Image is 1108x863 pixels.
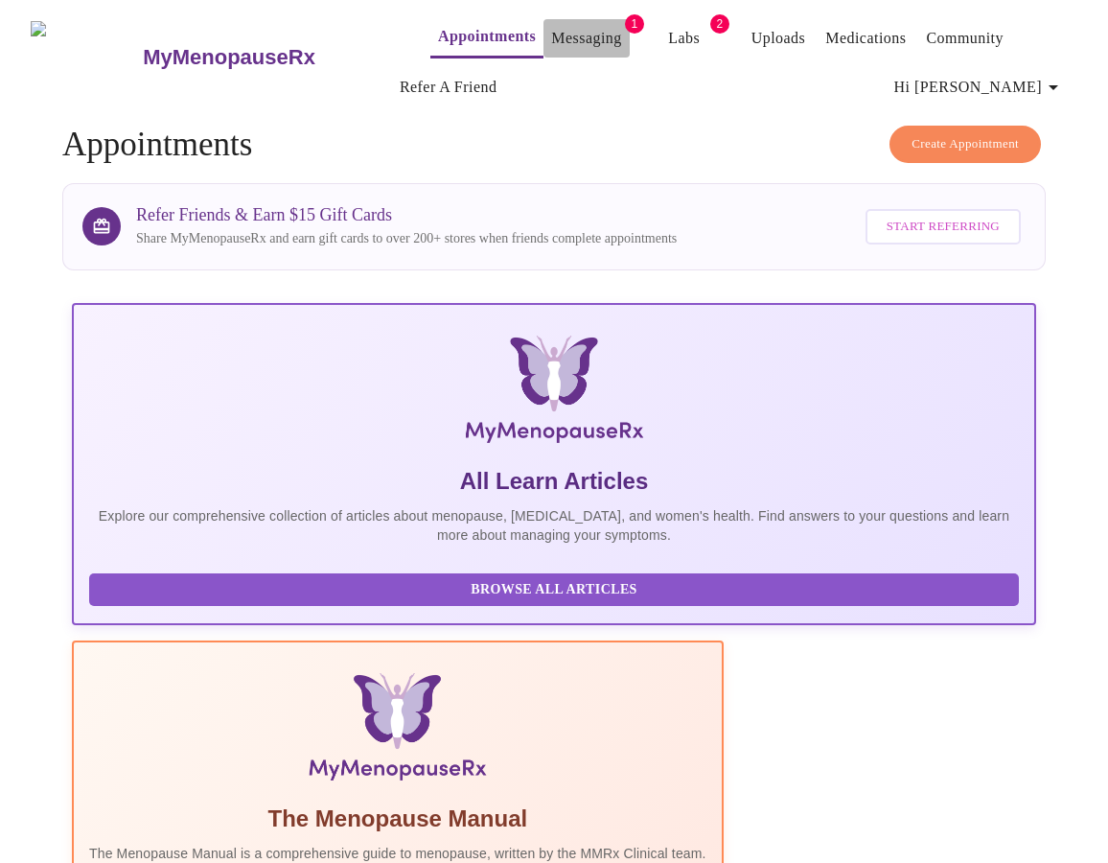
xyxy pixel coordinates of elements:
button: Create Appointment [889,126,1041,163]
button: Appointments [430,17,543,58]
h5: All Learn Articles [89,466,1019,497]
a: MyMenopauseRx [141,24,392,91]
button: Messaging [543,19,629,58]
img: MyMenopauseRx Logo [31,21,141,93]
button: Refer a Friend [392,68,505,106]
p: The Menopause Manual is a comprehensive guide to menopause, written by the MMRx Clinical team. [89,844,706,863]
a: Medications [825,25,906,52]
span: Hi [PERSON_NAME] [894,74,1065,101]
button: Labs [654,19,715,58]
p: Share MyMenopauseRx and earn gift cards to over 200+ stores when friends complete appointments [136,229,677,248]
a: Start Referring [861,199,1026,254]
a: Refer a Friend [400,74,497,101]
h3: MyMenopauseRx [143,45,315,70]
span: 2 [710,14,729,34]
h5: The Menopause Manual [89,804,706,834]
button: Medications [818,19,913,58]
a: Messaging [551,25,621,52]
img: MyMenopauseRx Logo [234,336,874,451]
a: Browse All Articles [89,580,1024,596]
span: Browse All Articles [108,578,1000,602]
p: Explore our comprehensive collection of articles about menopause, [MEDICAL_DATA], and women's hea... [89,506,1019,545]
button: Start Referring [866,209,1021,245]
button: Community [918,19,1011,58]
span: Start Referring [887,216,1000,238]
span: Create Appointment [912,133,1019,155]
button: Uploads [744,19,814,58]
a: Appointments [438,23,536,50]
button: Hi [PERSON_NAME] [887,68,1073,106]
a: Uploads [751,25,806,52]
h4: Appointments [62,126,1046,164]
a: Community [926,25,1004,52]
span: 1 [625,14,644,34]
button: Browse All Articles [89,573,1019,607]
a: Labs [668,25,700,52]
img: Menopause Manual [187,673,608,788]
h3: Refer Friends & Earn $15 Gift Cards [136,205,677,225]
